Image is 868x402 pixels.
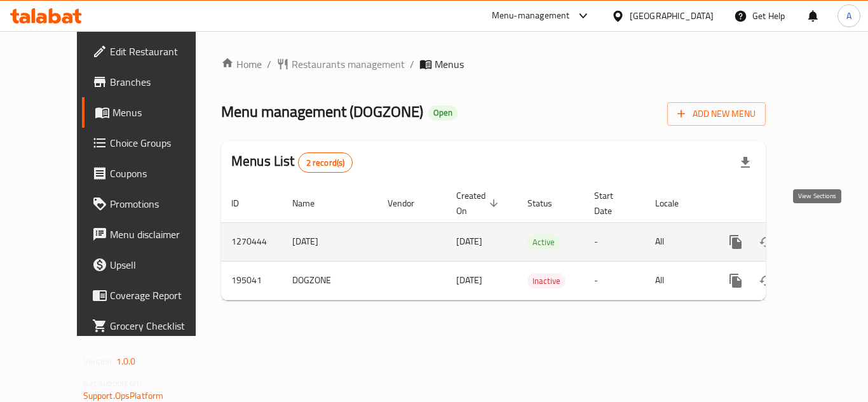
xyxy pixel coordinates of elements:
span: Upsell [110,257,212,272]
span: Branches [110,74,212,90]
span: [DATE] [456,233,482,250]
div: [GEOGRAPHIC_DATA] [630,9,714,23]
span: Created On [456,188,502,218]
a: Grocery Checklist [82,311,222,341]
td: - [584,261,645,300]
div: Inactive [527,273,566,288]
td: [DATE] [282,222,377,261]
a: Branches [82,67,222,97]
div: Menu-management [492,8,570,23]
td: 195041 [221,261,282,300]
td: All [645,222,710,261]
span: Get support on: [83,375,142,391]
span: Name [292,196,331,211]
span: 2 record(s) [299,157,353,169]
span: Menu management ( DOGZONE ) [221,97,423,126]
span: Active [527,235,560,250]
span: Locale [655,196,695,211]
td: DOGZONE [282,261,377,300]
span: Grocery Checklist [110,318,212,333]
button: more [721,265,751,296]
span: Coverage Report [110,288,212,303]
th: Actions [710,184,853,223]
a: Home [221,57,262,72]
div: Total records count [298,152,353,173]
button: Add New Menu [667,102,766,126]
span: A [846,9,851,23]
a: Coupons [82,158,222,189]
a: Restaurants management [276,57,405,72]
a: Edit Restaurant [82,36,222,67]
td: - [584,222,645,261]
li: / [410,57,414,72]
button: more [721,227,751,257]
a: Upsell [82,250,222,280]
td: All [645,261,710,300]
span: 1.0.0 [116,353,136,370]
span: [DATE] [456,272,482,288]
span: Coupons [110,166,212,181]
span: Status [527,196,569,211]
span: Start Date [594,188,630,218]
a: Promotions [82,189,222,219]
a: Menu disclaimer [82,219,222,250]
a: Menus [82,97,222,128]
span: Open [428,107,458,118]
div: Export file [730,147,761,178]
span: Add New Menu [677,106,756,122]
span: Restaurants management [292,57,405,72]
span: Menus [435,57,464,72]
button: Change Status [751,265,782,296]
table: enhanced table [221,184,853,300]
button: Change Status [751,227,782,257]
span: Edit Restaurant [110,44,212,59]
a: Choice Groups [82,128,222,158]
nav: breadcrumb [221,57,766,72]
td: 1270444 [221,222,282,261]
span: Menu disclaimer [110,227,212,242]
span: Choice Groups [110,135,212,151]
span: Menus [112,105,212,120]
li: / [267,57,271,72]
h2: Menus List [231,152,353,173]
span: ID [231,196,255,211]
span: Vendor [388,196,431,211]
div: Open [428,105,458,121]
span: Promotions [110,196,212,211]
span: Inactive [527,274,566,288]
a: Coverage Report [82,280,222,311]
span: Version: [83,353,114,370]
